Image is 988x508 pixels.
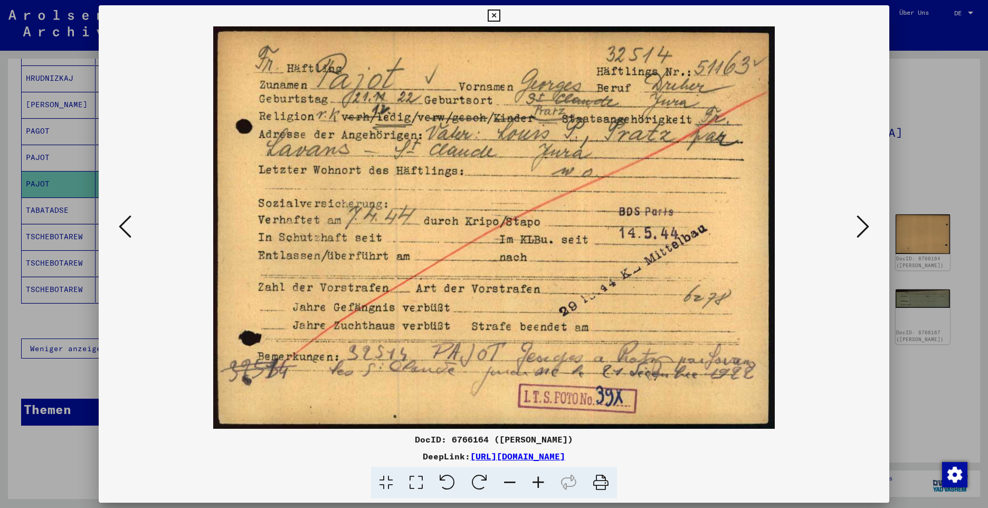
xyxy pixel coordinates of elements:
a: [URL][DOMAIN_NAME] [470,451,565,462]
img: 001.jpg [135,26,853,429]
div: DeepLink: [99,450,889,463]
div: Zustimmung ändern [942,462,967,487]
img: Zustimmung ändern [942,462,967,487]
div: DocID: 6766164 ([PERSON_NAME]) [99,433,889,446]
